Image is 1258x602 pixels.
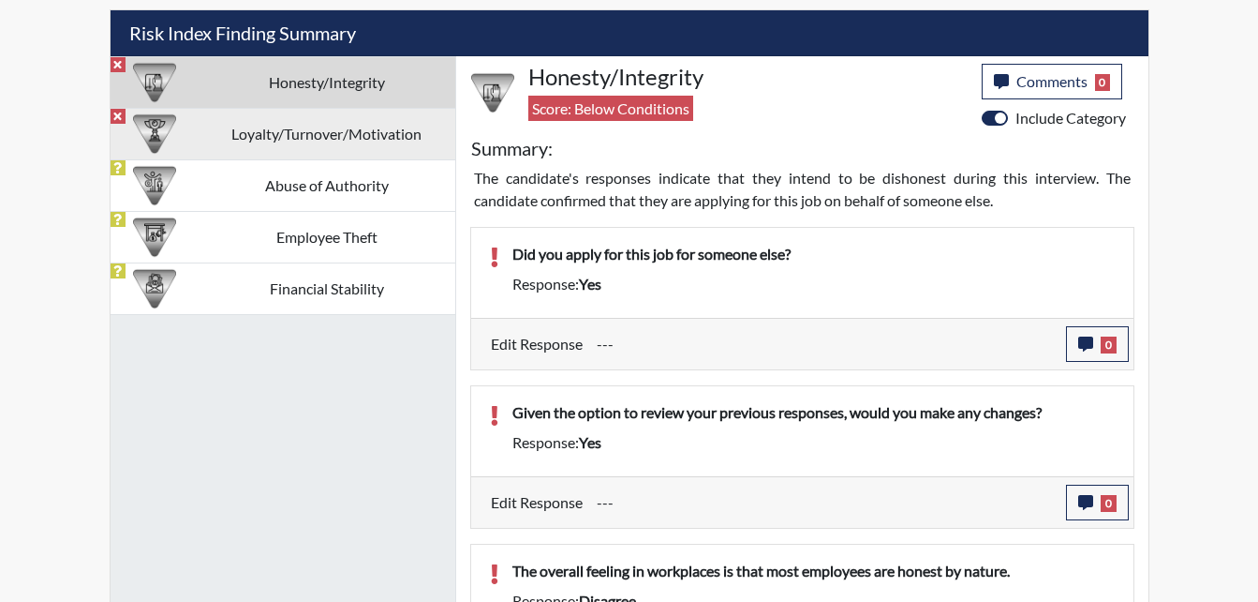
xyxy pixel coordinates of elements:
h5: Summary: [471,137,553,159]
img: CATEGORY%20ICON-11.a5f294f4.png [133,61,176,104]
img: CATEGORY%20ICON-11.a5f294f4.png [471,71,514,114]
p: Did you apply for this job for someone else? [512,243,1115,265]
p: The candidate's responses indicate that they intend to be dishonest during this interview. The ca... [474,167,1131,212]
img: CATEGORY%20ICON-07.58b65e52.png [133,216,176,259]
span: 0 [1095,74,1111,91]
p: The overall feeling in workplaces is that most employees are honest by nature. [512,560,1115,582]
span: Score: Below Conditions [528,96,693,121]
span: 0 [1101,337,1117,354]
img: CATEGORY%20ICON-08.97d95025.png [133,267,176,310]
td: Abuse of Authority [199,159,455,211]
td: Loyalty/Turnover/Motivation [199,108,455,159]
img: CATEGORY%20ICON-17.40ef8247.png [133,113,176,156]
p: Given the option to review your previous responses, would you make any changes? [512,401,1115,424]
h5: Risk Index Finding Summary [111,10,1148,56]
h4: Honesty/Integrity [528,64,968,91]
label: Edit Response [491,326,583,362]
div: Response: [498,431,1129,454]
button: 0 [1066,326,1129,362]
td: Honesty/Integrity [199,56,455,108]
td: Financial Stability [199,263,455,314]
span: yes [579,433,601,451]
img: CATEGORY%20ICON-01.94e51fac.png [133,164,176,207]
div: Response: [498,273,1129,295]
label: Include Category [1015,107,1126,129]
button: Comments0 [982,64,1123,99]
div: Update the test taker's response, the change might impact the score [583,326,1066,362]
span: Comments [1016,72,1088,90]
td: Employee Theft [199,211,455,263]
label: Edit Response [491,485,583,520]
div: Update the test taker's response, the change might impact the score [583,485,1066,520]
button: 0 [1066,485,1129,520]
span: 0 [1101,495,1117,512]
span: yes [579,275,601,293]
